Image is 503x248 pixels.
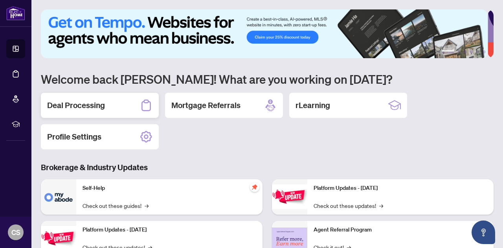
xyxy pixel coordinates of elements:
[41,72,494,86] h1: Welcome back [PERSON_NAME]! What are you working on [DATE]?
[47,131,101,142] h2: Profile Settings
[470,50,473,53] button: 4
[11,227,20,238] span: CS
[6,6,25,20] img: logo
[472,220,495,244] button: Open asap
[296,100,330,111] h2: rLearning
[483,50,486,53] button: 6
[442,50,454,53] button: 1
[314,184,487,193] p: Platform Updates - [DATE]
[83,184,256,193] p: Self-Help
[457,50,461,53] button: 2
[476,50,479,53] button: 5
[171,100,240,111] h2: Mortgage Referrals
[41,162,494,173] h3: Brokerage & Industry Updates
[83,201,149,210] a: Check out these guides!→
[379,201,383,210] span: →
[145,201,149,210] span: →
[314,226,487,234] p: Agent Referral Program
[250,182,259,192] span: pushpin
[314,201,383,210] a: Check out these updates!→
[41,9,488,58] img: Slide 0
[41,179,76,215] img: Self-Help
[47,100,105,111] h2: Deal Processing
[83,226,256,234] p: Platform Updates - [DATE]
[464,50,467,53] button: 3
[272,184,307,209] img: Platform Updates - June 23, 2025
